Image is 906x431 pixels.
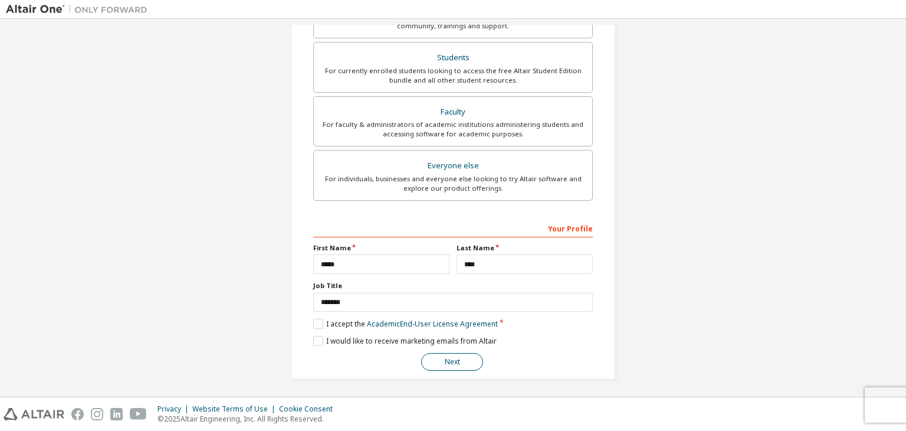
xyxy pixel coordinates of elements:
[313,336,497,346] label: I would like to receive marketing emails from Altair
[4,408,64,420] img: altair_logo.svg
[421,353,483,371] button: Next
[279,404,340,414] div: Cookie Consent
[321,174,585,193] div: For individuals, businesses and everyone else looking to try Altair software and explore our prod...
[367,319,498,329] a: Academic End-User License Agreement
[313,218,593,237] div: Your Profile
[321,50,585,66] div: Students
[321,104,585,120] div: Faculty
[130,408,147,420] img: youtube.svg
[313,281,593,290] label: Job Title
[321,66,585,85] div: For currently enrolled students looking to access the free Altair Student Edition bundle and all ...
[321,158,585,174] div: Everyone else
[321,120,585,139] div: For faculty & administrators of academic institutions administering students and accessing softwa...
[6,4,153,15] img: Altair One
[313,243,449,253] label: First Name
[157,414,340,424] p: © 2025 Altair Engineering, Inc. All Rights Reserved.
[192,404,279,414] div: Website Terms of Use
[157,404,192,414] div: Privacy
[91,408,103,420] img: instagram.svg
[457,243,593,253] label: Last Name
[71,408,84,420] img: facebook.svg
[313,319,498,329] label: I accept the
[110,408,123,420] img: linkedin.svg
